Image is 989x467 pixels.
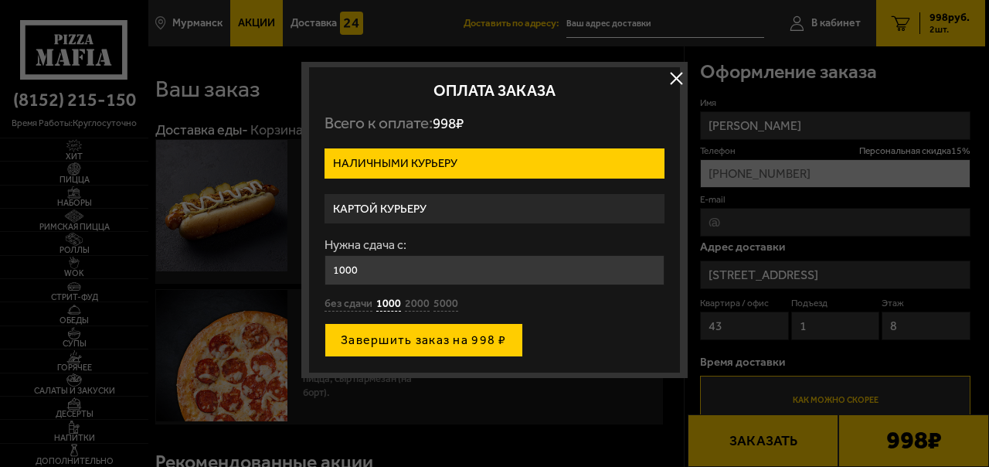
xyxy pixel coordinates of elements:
[325,239,664,251] label: Нужна сдача с:
[325,148,664,179] label: Наличными курьеру
[376,297,401,312] button: 1000
[325,323,523,357] button: Завершить заказ на 998 ₽
[325,194,664,224] label: Картой курьеру
[325,297,372,312] button: без сдачи
[325,114,664,133] p: Всего к оплате:
[325,83,664,98] h2: Оплата заказа
[405,297,430,312] button: 2000
[433,297,458,312] button: 5000
[433,114,464,132] span: 998 ₽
